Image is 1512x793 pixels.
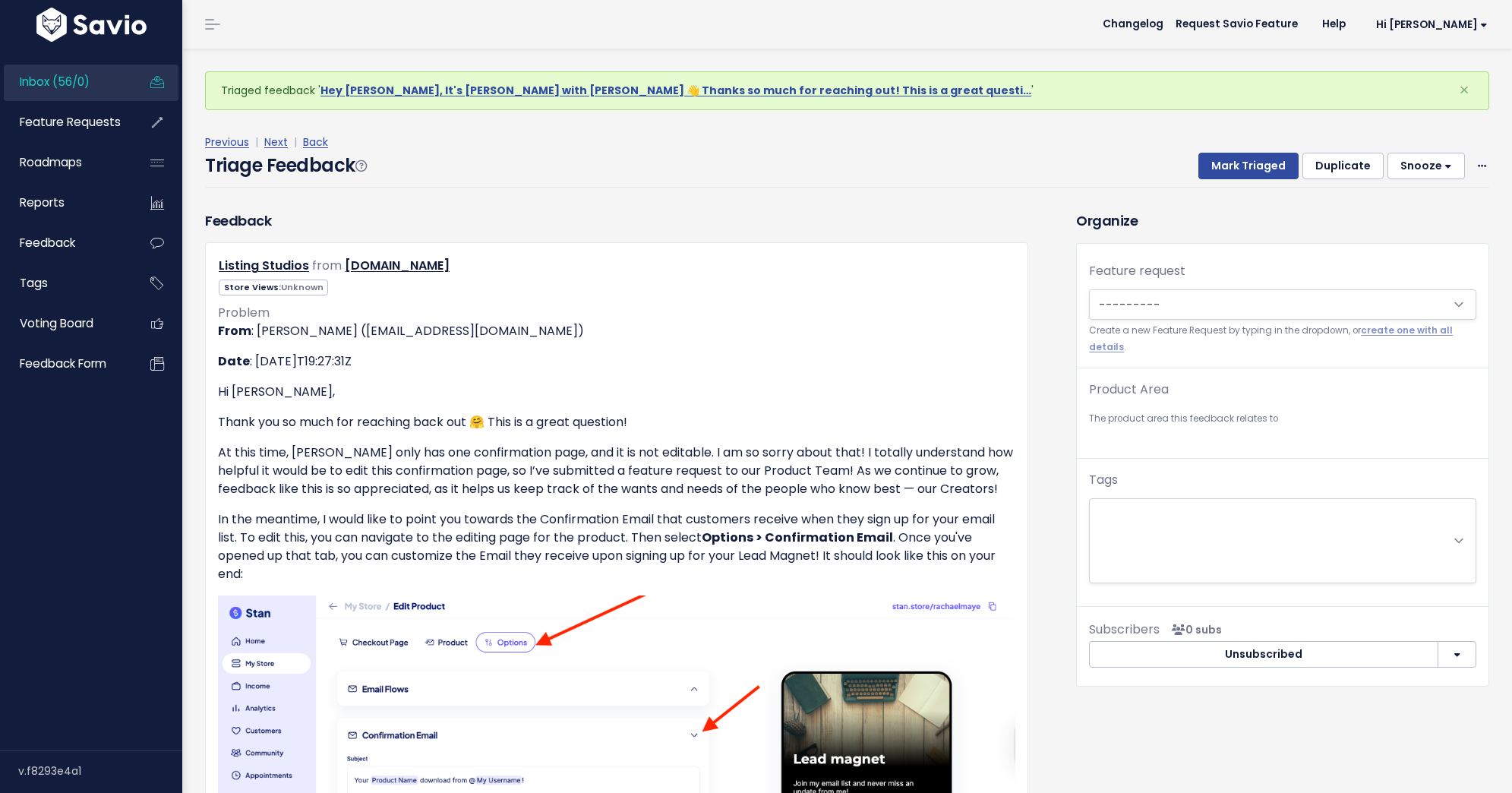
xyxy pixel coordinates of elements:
[1089,323,1476,355] small: Create a new Feature Request by typing in the dropdown, or .
[218,304,270,321] span: Problem
[1459,77,1469,103] span: ×
[20,235,75,251] span: Feedback
[291,134,300,150] span: |
[4,226,126,261] a: Feedback
[4,346,126,381] a: Feedback form
[1310,13,1358,36] a: Help
[1444,72,1485,109] button: Close
[33,8,150,42] img: logo-white.9d6f32f41409.svg
[1089,641,1438,668] button: Unsubscribed
[20,154,82,170] span: Roadmaps
[1163,13,1310,36] a: Request Savio Feature
[1089,381,1169,399] label: Product Area
[4,185,126,220] a: Reports
[1089,621,1160,638] span: Subscribers
[219,280,328,295] span: Store Views:
[1387,153,1465,180] button: Snooze
[281,281,324,293] span: Unknown
[20,194,65,210] span: Reports
[303,134,328,150] a: Back
[20,315,93,331] span: Voting Board
[1376,19,1488,30] span: Hi [PERSON_NAME]
[1089,411,1476,427] small: The product area this feedback relates to
[1358,13,1500,36] a: Hi [PERSON_NAME]
[252,134,261,150] span: |
[1302,153,1384,180] button: Duplicate
[4,105,126,140] a: Feature Requests
[205,210,271,231] h3: Feedback
[312,257,342,274] span: from
[20,114,121,130] span: Feature Requests
[4,65,126,100] a: Inbox (56/0)
[20,275,48,291] span: Tags
[320,83,1031,98] a: Hey [PERSON_NAME], It's [PERSON_NAME] with [PERSON_NAME] 👋 Thanks so much for reaching out! This ...
[205,152,366,179] h4: Triage Feedback
[1089,471,1118,489] label: Tags
[218,322,251,340] strong: From
[218,444,1015,498] p: At this time, [PERSON_NAME] only has one confirmation page, and it is not editable. I am so sorry...
[702,529,893,546] strong: Options > Confirmation Email
[218,322,1015,340] p: : [PERSON_NAME] ([EMAIL_ADDRESS][DOMAIN_NAME])
[345,257,450,274] a: [DOMAIN_NAME]
[218,352,1015,371] p: : [DATE]T19:27:31Z
[218,510,1015,583] p: In the meantime, I would like to point you towards the Confirmation Email that customers receive ...
[1198,153,1299,180] button: Mark Triaged
[1089,262,1185,280] label: Feature request
[1103,19,1163,30] span: Changelog
[264,134,288,150] a: Next
[4,266,126,301] a: Tags
[205,71,1489,110] div: Triaged feedback ' '
[20,355,106,371] span: Feedback form
[4,306,126,341] a: Voting Board
[4,145,126,180] a: Roadmaps
[1166,622,1222,637] span: <p><strong>Subscribers</strong><br><br> No subscribers yet<br> </p>
[20,74,90,90] span: Inbox (56/0)
[218,352,250,370] strong: Date
[218,383,1015,401] p: Hi [PERSON_NAME],
[219,257,309,274] a: Listing Studios
[1076,210,1489,231] h3: Organize
[205,134,249,150] a: Previous
[1089,324,1453,352] a: create one with all details
[218,413,1015,431] p: Thank you so much for reaching back out 🤗 This is a great question!
[18,751,182,791] div: v.f8293e4a1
